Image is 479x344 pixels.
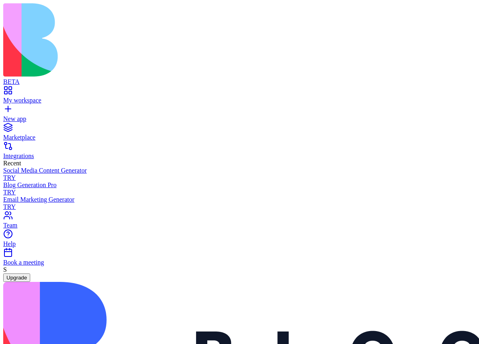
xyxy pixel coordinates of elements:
div: Integrations [3,152,476,160]
div: Email Marketing Generator [3,196,476,203]
div: Social Media Content Generator [3,167,476,174]
a: New app [3,108,476,123]
a: Blog Generation ProTRY [3,181,476,196]
a: My workspace [3,90,476,104]
div: Team [3,222,476,229]
a: Team [3,215,476,229]
div: New app [3,115,476,123]
button: Upgrade [3,273,30,282]
div: TRY [3,174,476,181]
div: TRY [3,203,476,211]
a: Help [3,233,476,248]
a: Upgrade [3,274,30,281]
div: Book a meeting [3,259,476,266]
div: Marketplace [3,134,476,141]
a: Email Marketing GeneratorTRY [3,196,476,211]
div: Blog Generation Pro [3,181,476,189]
span: Recent [3,160,21,167]
span: S [3,266,7,273]
div: BETA [3,78,476,85]
div: My workspace [3,97,476,104]
div: Help [3,240,476,248]
a: Integrations [3,145,476,160]
a: Book a meeting [3,252,476,266]
a: Marketplace [3,127,476,141]
img: logo [3,3,327,77]
div: TRY [3,189,476,196]
a: BETA [3,71,476,85]
a: Social Media Content GeneratorTRY [3,167,476,181]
